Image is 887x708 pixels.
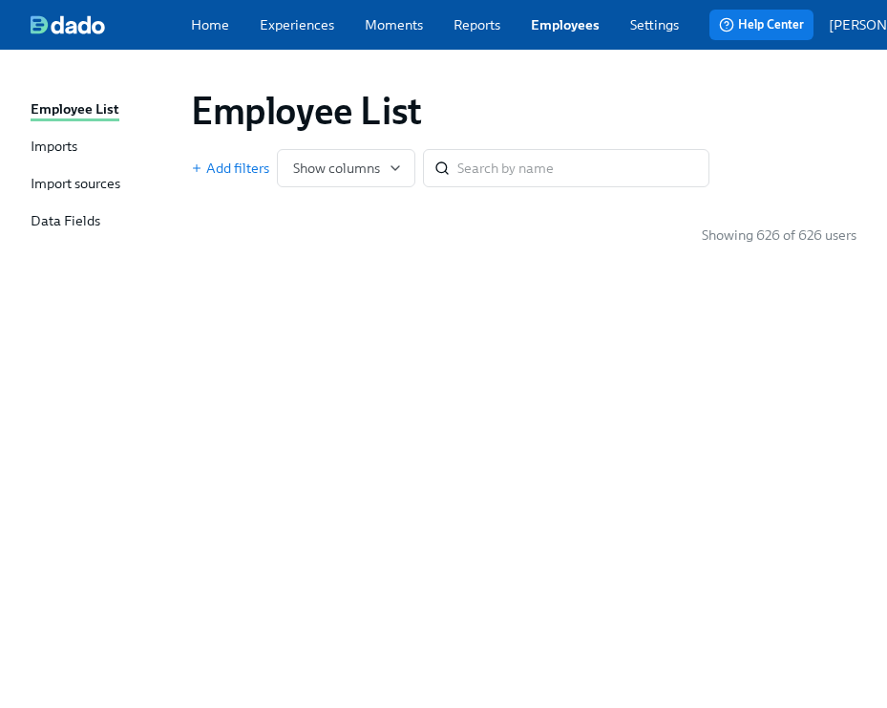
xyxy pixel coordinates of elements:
[293,159,399,178] span: Show columns
[31,211,100,233] div: Data Fields
[31,174,176,196] a: Import sources
[277,149,415,187] button: Show columns
[709,10,813,40] button: Help Center
[31,174,120,196] div: Import sources
[191,15,229,34] a: Home
[454,15,500,34] a: Reports
[31,15,191,34] a: dado
[630,15,679,34] a: Settings
[260,15,334,34] a: Experiences
[702,225,856,245] p: Showing 626 of 626 users
[31,99,176,121] a: Employee List
[191,88,422,134] h1: Employee List
[191,159,269,178] button: Add filters
[31,15,105,34] img: dado
[719,15,804,34] span: Help Center
[31,211,176,233] a: Data Fields
[31,99,119,121] div: Employee List
[31,137,176,159] a: Imports
[365,15,423,34] a: Moments
[31,137,77,159] div: Imports
[531,15,600,34] a: Employees
[457,149,709,187] input: Search by name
